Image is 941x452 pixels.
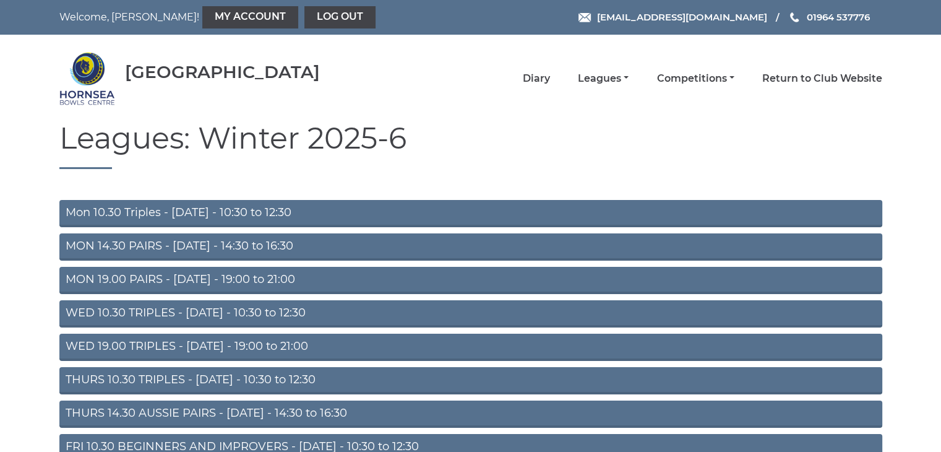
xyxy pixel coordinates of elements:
a: Email [EMAIL_ADDRESS][DOMAIN_NAME] [578,10,767,24]
a: MON 14.30 PAIRS - [DATE] - 14:30 to 16:30 [59,233,882,261]
a: MON 19.00 PAIRS - [DATE] - 19:00 to 21:00 [59,267,882,294]
a: Leagues [578,72,629,85]
a: Mon 10.30 Triples - [DATE] - 10:30 to 12:30 [59,200,882,227]
div: [GEOGRAPHIC_DATA] [125,63,320,82]
span: 01964 537776 [806,11,869,23]
h1: Leagues: Winter 2025-6 [59,122,882,169]
a: THURS 14.30 AUSSIE PAIRS - [DATE] - 14:30 to 16:30 [59,401,882,428]
nav: Welcome, [PERSON_NAME]! [59,6,392,28]
a: My Account [202,6,298,28]
a: Phone us 01964 537776 [788,10,869,24]
img: Email [578,13,591,22]
a: WED 10.30 TRIPLES - [DATE] - 10:30 to 12:30 [59,300,882,328]
a: THURS 10.30 TRIPLES - [DATE] - 10:30 to 12:30 [59,367,882,394]
a: Return to Club Website [762,72,882,85]
img: Hornsea Bowls Centre [59,51,115,106]
a: Competitions [656,72,734,85]
a: Log out [304,6,376,28]
img: Phone us [790,12,799,22]
span: [EMAIL_ADDRESS][DOMAIN_NAME] [596,11,767,23]
a: WED 19.00 TRIPLES - [DATE] - 19:00 to 21:00 [59,334,882,361]
a: Diary [523,72,550,85]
